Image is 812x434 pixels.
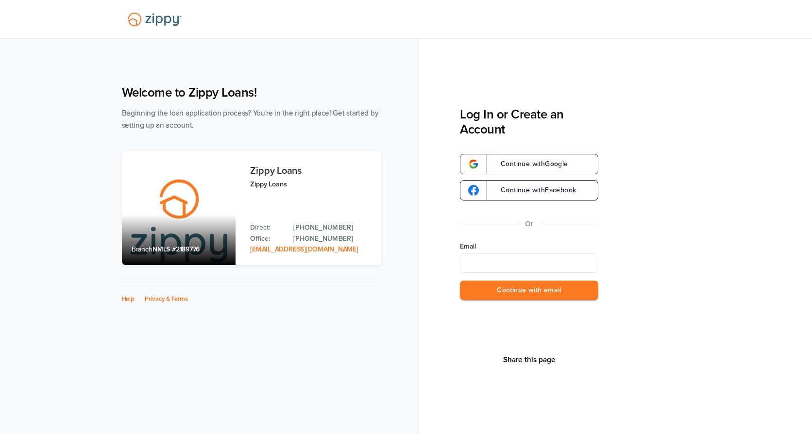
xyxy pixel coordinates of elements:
p: Zippy Loans [250,179,371,190]
span: Continue with Facebook [491,187,576,194]
img: Lender Logo [122,8,187,31]
h1: Welcome to Zippy Loans! [122,85,381,100]
button: Continue with email [460,281,598,300]
span: Branch [132,245,153,253]
a: google-logoContinue withFacebook [460,180,598,200]
span: Beginning the loan application process? You're in the right place! Get started by setting up an a... [122,109,379,130]
img: google-logo [468,159,479,169]
input: Email Address [460,253,598,273]
h3: Zippy Loans [250,166,371,176]
p: Office: [250,234,284,244]
a: Privacy & Terms [145,295,188,303]
h3: Log In or Create an Account [460,107,598,137]
a: Direct Phone: 512-975-2947 [293,222,371,233]
button: Share This Page [500,355,558,365]
a: Email Address: zippyguide@zippymh.com [250,245,358,253]
label: Email [460,242,598,251]
a: Help [122,295,135,303]
img: google-logo [468,185,479,196]
span: NMLS #2189776 [152,245,200,253]
span: Continue with Google [491,161,568,167]
p: Direct: [250,222,284,233]
p: Or [525,218,533,230]
a: google-logoContinue withGoogle [460,154,598,174]
a: Office Phone: 512-975-2947 [293,234,371,244]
